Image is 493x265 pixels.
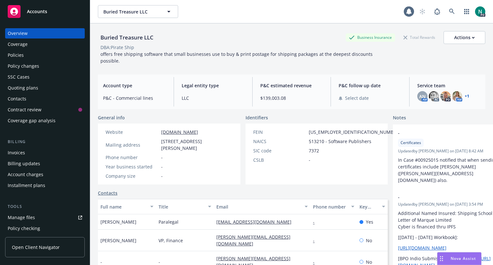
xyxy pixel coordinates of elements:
div: Phone number [106,154,159,161]
a: Installment plans [5,180,85,191]
span: Open Client Navigator [12,244,60,251]
button: Email [214,199,310,214]
img: photo [475,6,485,17]
div: Title [159,203,204,210]
a: Policy changes [5,61,85,71]
span: offers free shipping software that small businesses use to buy & print postage for shipping packa... [100,51,374,64]
span: No [366,237,372,244]
div: SSC Cases [8,72,30,82]
a: +1 [465,94,469,98]
div: Manage files [8,212,35,223]
a: [DOMAIN_NAME] [161,129,198,135]
div: Billing updates [8,158,40,169]
img: photo [452,91,462,101]
span: VP, Finance [159,237,183,244]
a: [EMAIL_ADDRESS][DOMAIN_NAME] [216,219,297,225]
span: [US_EMPLOYER_IDENTIFICATION_NUMBER] [309,129,401,135]
span: - [161,173,163,179]
div: Policy checking [8,223,40,234]
div: Website [106,129,159,135]
span: P&C estimated revenue [260,82,323,89]
div: Company size [106,173,159,179]
button: Buried Treasure LLC [98,5,178,18]
span: [PERSON_NAME] [100,237,136,244]
div: Quoting plans [8,83,38,93]
a: Search [445,5,458,18]
button: Phone number [310,199,357,214]
span: Yes [366,218,373,225]
span: Accounts [27,9,47,14]
span: - [398,130,493,136]
img: photo [429,91,439,101]
img: photo [440,91,451,101]
div: Buried Treasure LLC [98,33,156,42]
span: Notes [393,114,406,122]
a: Coverage [5,39,85,49]
div: Phone number [313,203,347,210]
span: Identifiers [246,114,268,121]
button: Full name [98,199,156,214]
div: DBA: Pirate Ship [100,44,134,51]
button: Title [156,199,214,214]
a: Accounts [5,3,85,21]
div: Actions [454,31,475,44]
div: Coverage [8,39,28,49]
div: Business Insurance [346,33,395,41]
div: Overview [8,28,28,38]
span: 7372 [309,147,319,154]
div: Installment plans [8,180,45,191]
div: Email [216,203,301,210]
a: Policy checking [5,223,85,234]
a: [PERSON_NAME][EMAIL_ADDRESS][DOMAIN_NAME] [216,234,290,247]
a: Manage files [5,212,85,223]
a: Contacts [98,190,117,196]
div: Policies [8,50,24,60]
span: - [161,163,163,170]
span: [STREET_ADDRESS][PERSON_NAME] [161,138,233,151]
span: Buried Treasure LLC [103,8,159,15]
a: Policies [5,50,85,60]
div: SIC code [253,147,306,154]
div: FEIN [253,129,306,135]
a: Start snowing [416,5,429,18]
span: P&C follow up date [339,82,402,89]
div: Invoices [8,148,25,158]
div: Policy changes [8,61,39,71]
span: AN [419,93,426,100]
a: Contract review [5,105,85,115]
span: Service team [417,82,480,89]
div: Year business started [106,163,159,170]
div: Mailing address [106,141,159,148]
a: Overview [5,28,85,38]
a: - [313,237,320,244]
span: Legal entity type [182,82,245,89]
div: Coverage gap analysis [8,115,56,126]
a: - [313,259,320,265]
span: - [309,157,310,163]
a: Coverage gap analysis [5,115,85,126]
span: - [161,154,163,161]
div: CSLB [253,157,306,163]
span: LLC [182,95,245,101]
div: Contract review [8,105,41,115]
a: Quoting plans [5,83,85,93]
a: Switch app [460,5,473,18]
div: NAICS [253,138,306,145]
span: General info [98,114,125,121]
div: Full name [100,203,146,210]
span: - [398,194,493,201]
span: Paralegal [159,218,178,225]
span: Select date [345,95,369,101]
span: [PERSON_NAME] [100,218,136,225]
a: - [313,219,320,225]
div: Contacts [8,94,26,104]
div: Key contact [359,203,378,210]
a: Invoices [5,148,85,158]
a: Contacts [5,94,85,104]
span: Nova Assist [451,256,476,261]
div: Account charges [8,169,43,180]
span: P&C - Commercial lines [103,95,166,101]
a: Report a Bug [431,5,444,18]
span: 513210 - Software Publishers [309,138,371,145]
a: Account charges [5,169,85,180]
